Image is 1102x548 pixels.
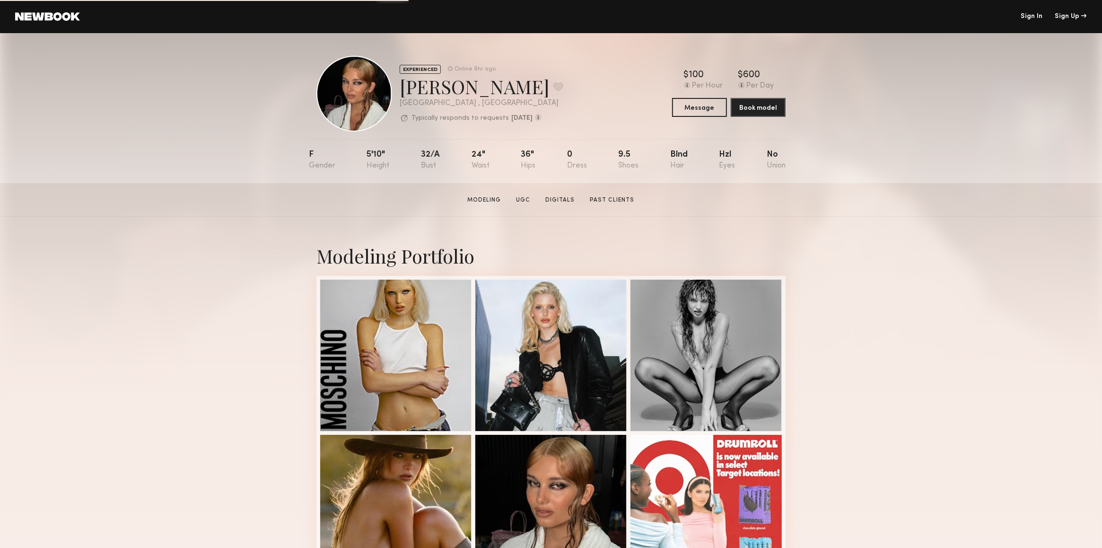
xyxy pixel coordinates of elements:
[400,74,563,99] div: [PERSON_NAME]
[747,82,774,90] div: Per Day
[1055,13,1087,20] div: Sign Up
[689,71,704,80] div: 100
[684,71,689,80] div: $
[672,98,727,117] button: Message
[719,150,735,170] div: Hzl
[464,196,505,204] a: Modeling
[511,115,533,122] b: [DATE]
[411,115,509,122] p: Typically responds to requests
[455,66,496,72] div: Online 8hr ago
[692,82,723,90] div: Per Hour
[400,65,441,74] div: EXPERIENCED
[472,150,490,170] div: 24"
[731,98,786,117] button: Book model
[767,150,786,170] div: No
[738,71,743,80] div: $
[521,150,535,170] div: 36"
[367,150,390,170] div: 5'10"
[316,243,786,268] div: Modeling Portfolio
[586,196,638,204] a: Past Clients
[421,150,440,170] div: 32/a
[542,196,579,204] a: Digitals
[1021,13,1042,20] a: Sign In
[567,150,587,170] div: 0
[513,196,534,204] a: UGC
[309,150,335,170] div: F
[618,150,638,170] div: 9.5
[400,99,563,107] div: [GEOGRAPHIC_DATA] , [GEOGRAPHIC_DATA]
[743,71,761,80] div: 600
[670,150,688,170] div: Blnd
